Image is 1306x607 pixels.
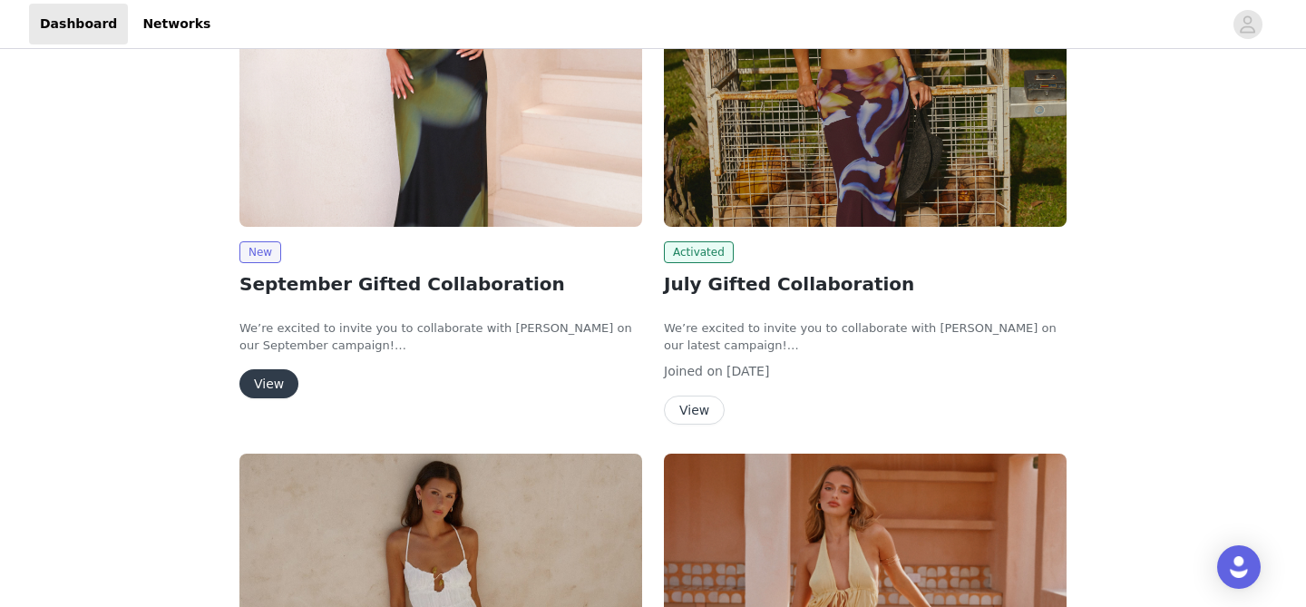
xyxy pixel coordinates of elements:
span: New [239,241,281,263]
span: Joined on [664,364,723,378]
button: View [664,396,725,425]
button: View [239,369,298,398]
p: We’re excited to invite you to collaborate with [PERSON_NAME] on our latest campaign! [664,319,1067,355]
a: Networks [132,4,221,44]
a: Dashboard [29,4,128,44]
div: Open Intercom Messenger [1217,545,1261,589]
div: avatar [1239,10,1256,39]
h2: July Gifted Collaboration [664,270,1067,298]
p: We’re excited to invite you to collaborate with [PERSON_NAME] on our September campaign! [239,319,642,355]
a: View [664,404,725,417]
h2: September Gifted Collaboration [239,270,642,298]
a: View [239,377,298,391]
span: [DATE] [726,364,769,378]
span: Activated [664,241,734,263]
